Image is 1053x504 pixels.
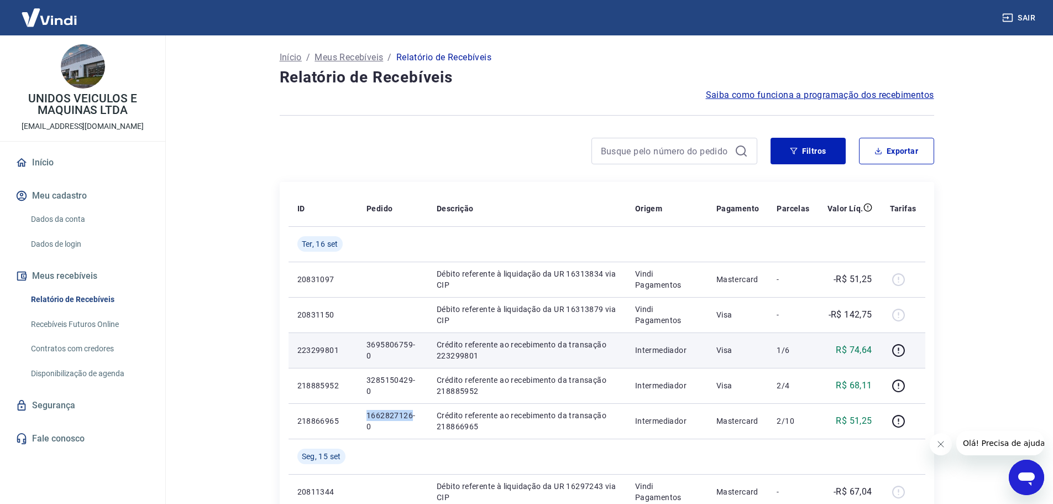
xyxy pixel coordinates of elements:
[859,138,934,164] button: Exportar
[635,380,699,391] p: Intermediador
[836,379,872,392] p: R$ 68,11
[302,238,338,250] span: Ter, 16 set
[27,313,152,336] a: Recebíveis Futuros Online
[635,481,699,503] p: Vindi Pagamentos
[9,93,156,116] p: UNIDOS VEICULOS E MAQUINAS LTDA
[366,375,419,397] p: 3285150429-0
[366,203,392,214] p: Pedido
[437,481,617,503] p: Débito referente à liquidação da UR 16297243 via CIP
[306,51,310,64] p: /
[635,268,699,290] p: Vindi Pagamentos
[27,208,152,231] a: Dados da conta
[836,344,872,357] p: R$ 74,64
[280,66,934,89] h4: Relatório de Recebíveis
[396,51,491,64] p: Relatório de Recebíveis
[635,304,699,326] p: Vindi Pagamentos
[297,203,305,214] p: ID
[635,203,662,214] p: Origem
[13,1,85,34] img: Vindi
[716,486,759,497] p: Mastercard
[777,345,809,356] p: 1/6
[716,309,759,320] p: Visa
[771,138,846,164] button: Filtros
[930,433,952,455] iframe: Fechar mensagem
[834,485,872,498] p: -R$ 67,04
[635,415,699,427] p: Intermediador
[13,264,152,288] button: Meus recebíveis
[437,203,474,214] p: Descrição
[13,150,152,175] a: Início
[297,345,349,356] p: 223299801
[366,410,419,432] p: 1662827126-0
[27,233,152,256] a: Dados de login
[437,268,617,290] p: Débito referente à liquidação da UR 16313834 via CIP
[297,274,349,285] p: 20831097
[366,339,419,361] p: 3695806759-0
[437,304,617,326] p: Débito referente à liquidação da UR 16313879 via CIP
[280,51,302,64] a: Início
[13,184,152,208] button: Meu cadastro
[706,89,934,102] a: Saiba como funciona a programação dos recebimentos
[777,274,809,285] p: -
[1009,460,1044,495] iframe: Botão para abrir a janela de mensagens
[890,203,916,214] p: Tarifas
[777,415,809,427] p: 2/10
[716,380,759,391] p: Visa
[777,203,809,214] p: Parcelas
[437,339,617,361] p: Crédito referente ao recebimento da transação 223299801
[27,288,152,311] a: Relatório de Recebíveis
[437,410,617,432] p: Crédito referente ao recebimento da transação 218866965
[716,415,759,427] p: Mastercard
[836,414,872,428] p: R$ 51,25
[297,309,349,320] p: 20831150
[13,393,152,418] a: Segurança
[61,44,105,89] img: 0fa5476e-c494-4df4-9457-b10783cb2f62.jpeg
[13,427,152,451] a: Fale conosco
[302,451,341,462] span: Seg, 15 set
[834,273,872,286] p: -R$ 51,25
[716,203,759,214] p: Pagamento
[387,51,391,64] p: /
[27,362,152,385] a: Disponibilização de agenda
[297,415,349,427] p: 218866965
[716,345,759,356] p: Visa
[437,375,617,397] p: Crédito referente ao recebimento da transação 218885952
[22,121,144,132] p: [EMAIL_ADDRESS][DOMAIN_NAME]
[777,486,809,497] p: -
[716,274,759,285] p: Mastercard
[601,143,730,159] input: Busque pelo número do pedido
[956,431,1044,455] iframe: Mensagem da empresa
[777,309,809,320] p: -
[297,486,349,497] p: 20811344
[297,380,349,391] p: 218885952
[777,380,809,391] p: 2/4
[7,8,93,17] span: Olá! Precisa de ajuda?
[829,308,872,321] p: -R$ 142,75
[827,203,863,214] p: Valor Líq.
[315,51,383,64] a: Meus Recebíveis
[1000,8,1040,28] button: Sair
[635,345,699,356] p: Intermediador
[27,337,152,360] a: Contratos com credores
